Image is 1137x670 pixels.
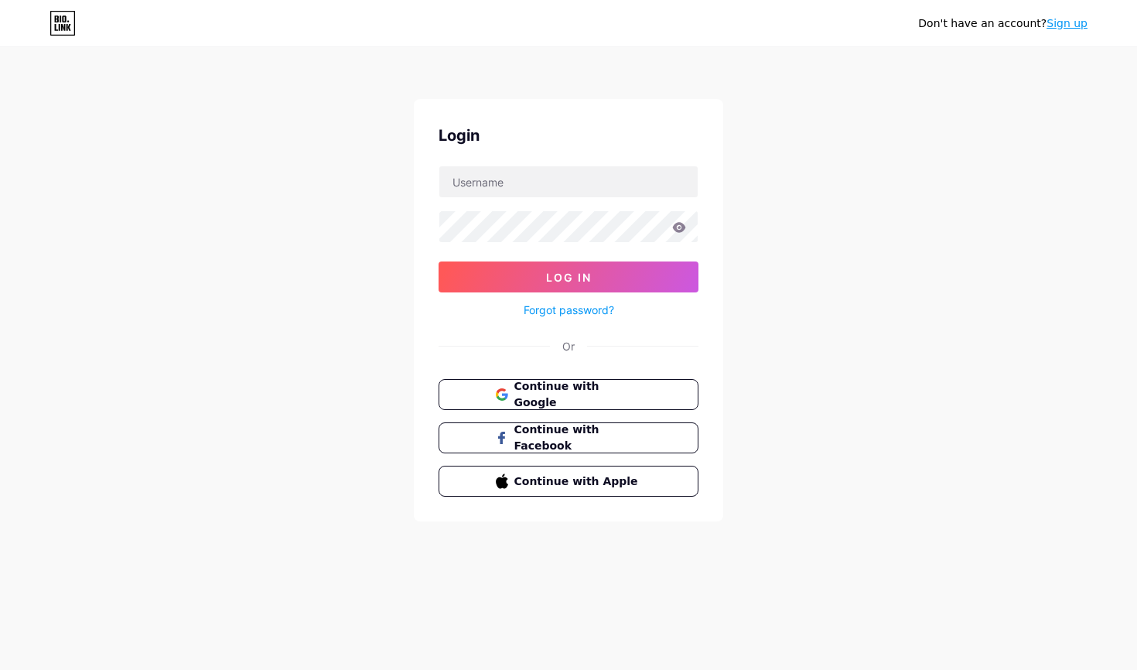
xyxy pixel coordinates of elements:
[514,473,642,490] span: Continue with Apple
[439,166,698,197] input: Username
[1047,17,1087,29] a: Sign up
[514,378,642,411] span: Continue with Google
[546,271,592,284] span: Log In
[918,15,1087,32] div: Don't have an account?
[439,262,698,292] button: Log In
[439,379,698,410] button: Continue with Google
[514,422,642,454] span: Continue with Facebook
[562,338,575,354] div: Or
[524,302,614,318] a: Forgot password?
[439,124,698,147] div: Login
[439,422,698,453] button: Continue with Facebook
[439,466,698,497] button: Continue with Apple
